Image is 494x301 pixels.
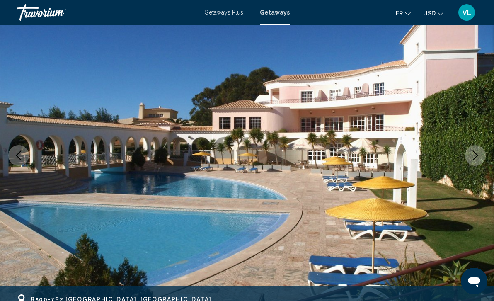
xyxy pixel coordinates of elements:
[456,4,477,21] button: User Menu
[260,9,290,16] a: Getaways
[423,7,443,19] button: Change currency
[423,10,436,17] span: USD
[465,145,486,166] button: Next image
[396,10,403,17] span: fr
[461,268,487,294] iframe: Bouton de lancement de la fenêtre de messagerie
[204,9,243,16] a: Getaways Plus
[8,145,29,166] button: Previous image
[396,7,411,19] button: Change language
[17,4,196,21] a: Travorium
[462,8,472,17] span: VL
